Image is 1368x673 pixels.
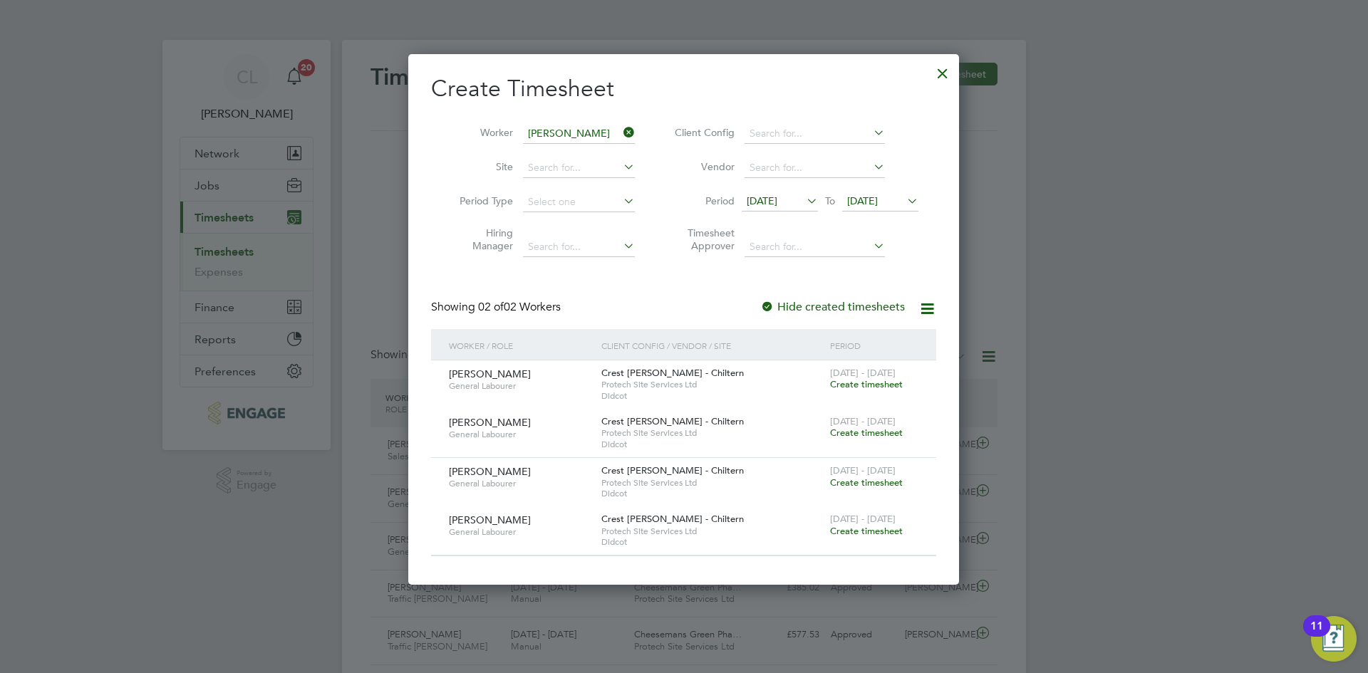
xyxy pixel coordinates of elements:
[830,427,903,439] span: Create timesheet
[760,300,905,314] label: Hide created timesheets
[745,124,885,144] input: Search for...
[449,226,513,252] label: Hiring Manager
[601,513,744,525] span: Crest [PERSON_NAME] - Chiltern
[601,536,823,548] span: Didcot
[670,194,735,207] label: Period
[830,513,896,525] span: [DATE] - [DATE]
[601,427,823,439] span: Protech Site Services Ltd
[1310,626,1323,645] div: 11
[449,160,513,173] label: Site
[830,378,903,390] span: Create timesheet
[670,160,735,173] label: Vendor
[449,478,591,489] span: General Labourer
[601,526,823,537] span: Protech Site Services Ltd
[523,124,635,144] input: Search for...
[478,300,561,314] span: 02 Workers
[601,439,823,450] span: Didcot
[830,367,896,379] span: [DATE] - [DATE]
[449,526,591,538] span: General Labourer
[745,158,885,178] input: Search for...
[826,329,922,362] div: Period
[601,415,744,427] span: Crest [PERSON_NAME] - Chiltern
[431,300,564,315] div: Showing
[449,194,513,207] label: Period Type
[601,464,744,476] span: Crest [PERSON_NAME] - Chiltern
[830,464,896,476] span: [DATE] - [DATE]
[431,74,936,104] h2: Create Timesheet
[745,237,885,257] input: Search for...
[449,513,531,526] span: [PERSON_NAME]
[601,390,823,402] span: Didcot
[523,192,635,212] input: Select one
[601,488,823,499] span: Didcot
[1311,616,1357,662] button: Open Resource Center, 11 new notifications
[478,300,504,314] span: 02 of
[670,126,735,139] label: Client Config
[830,525,903,537] span: Create timesheet
[830,415,896,427] span: [DATE] - [DATE]
[523,158,635,178] input: Search for...
[449,126,513,139] label: Worker
[449,429,591,440] span: General Labourer
[601,367,744,379] span: Crest [PERSON_NAME] - Chiltern
[445,329,598,362] div: Worker / Role
[598,329,826,362] div: Client Config / Vendor / Site
[523,237,635,257] input: Search for...
[449,380,591,392] span: General Labourer
[449,465,531,478] span: [PERSON_NAME]
[449,416,531,429] span: [PERSON_NAME]
[601,379,823,390] span: Protech Site Services Ltd
[449,367,531,380] span: [PERSON_NAME]
[601,477,823,489] span: Protech Site Services Ltd
[821,192,839,210] span: To
[670,226,735,252] label: Timesheet Approver
[830,476,903,489] span: Create timesheet
[747,194,777,207] span: [DATE]
[847,194,878,207] span: [DATE]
